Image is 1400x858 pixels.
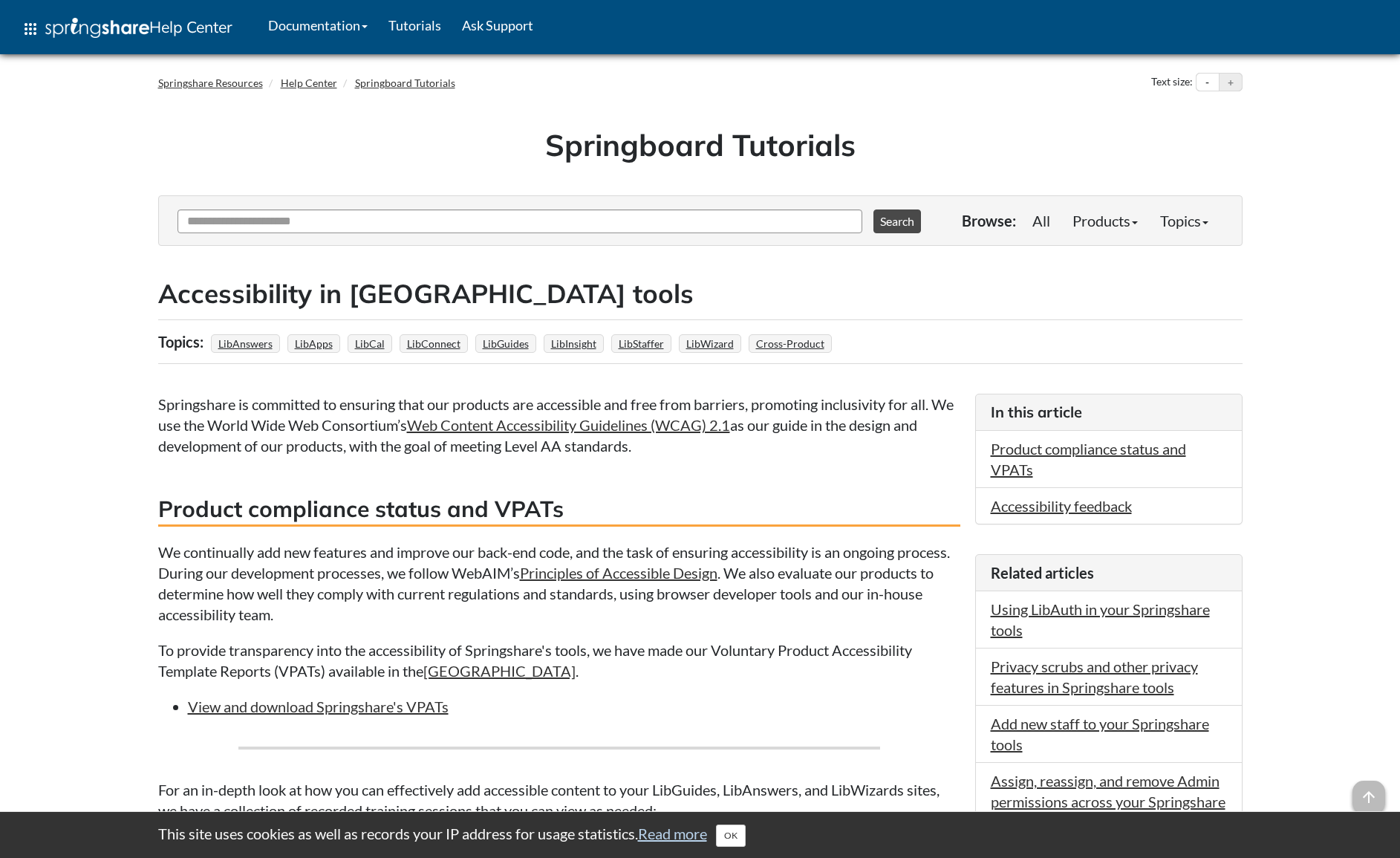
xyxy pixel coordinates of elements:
[684,333,736,354] a: LibWizard
[149,17,232,36] span: Help Center
[188,698,449,715] a: View and download Springshare's VPATs
[353,333,387,354] a: LibCal
[45,18,149,38] img: Springshare
[754,333,827,354] a: Cross-Product
[1148,73,1196,92] div: Text size:
[22,20,39,38] span: apps
[1352,782,1385,800] a: arrow_upward
[158,779,960,821] p: For an in-depth look at how you can effectively add accessible content to your LibGuides, LibAnsw...
[962,210,1016,231] p: Browse:
[158,276,1243,312] h2: Accessibility in [GEOGRAPHIC_DATA] tools
[158,542,960,625] p: We continually add new features and improve our back-end code, and the task of ensuring accessibi...
[1061,206,1149,235] a: Products
[158,640,960,681] p: To provide transparency into the accessibility of Springshare's tools, we have made our Voluntary...
[158,394,960,456] p: Springshare is committed to ensuring that our products are accessible and free from barriers, pro...
[158,493,960,527] h3: Product compliance status and VPATs
[11,7,243,51] a: apps Help Center
[481,333,531,354] a: LibGuides
[293,333,335,354] a: LibApps
[158,77,263,89] a: Springshare Resources
[991,657,1198,696] a: Privacy scrubs and other privacy features in Springshare tools
[216,333,275,354] a: LibAnswers
[1021,206,1061,235] a: All
[1352,781,1385,813] span: arrow_upward
[520,564,717,582] a: Principles of Accessible Design
[991,440,1186,478] a: Product compliance status and VPATs
[452,7,544,44] a: Ask Support
[1220,74,1242,91] button: Increase text size
[991,772,1225,831] a: Assign, reassign, and remove Admin permissions across your Springshare tools
[355,77,455,89] a: Springboard Tutorials
[716,825,746,847] button: Close
[991,600,1210,639] a: Using LibAuth in your Springshare tools
[281,77,337,89] a: Help Center
[1149,206,1220,235] a: Topics
[378,7,452,44] a: Tutorials
[991,715,1209,753] a: Add new staff to your Springshare tools
[549,333,599,354] a: LibInsight
[616,333,666,354] a: LibStaffer
[638,825,707,842] a: Read more
[873,209,921,233] button: Search
[991,402,1227,423] h3: In this article
[1196,74,1219,91] button: Decrease text size
[143,823,1257,847] div: This site uses cookies as well as records your IP address for usage statistics.
[158,328,207,356] div: Topics:
[258,7,378,44] a: Documentation
[169,124,1231,166] h1: Springboard Tutorials
[991,564,1094,582] span: Related articles
[405,333,463,354] a: LibConnect
[991,497,1132,515] a: Accessibility feedback
[423,662,576,680] a: [GEOGRAPHIC_DATA]
[407,416,730,434] a: Web Content Accessibility Guidelines (WCAG) 2.1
